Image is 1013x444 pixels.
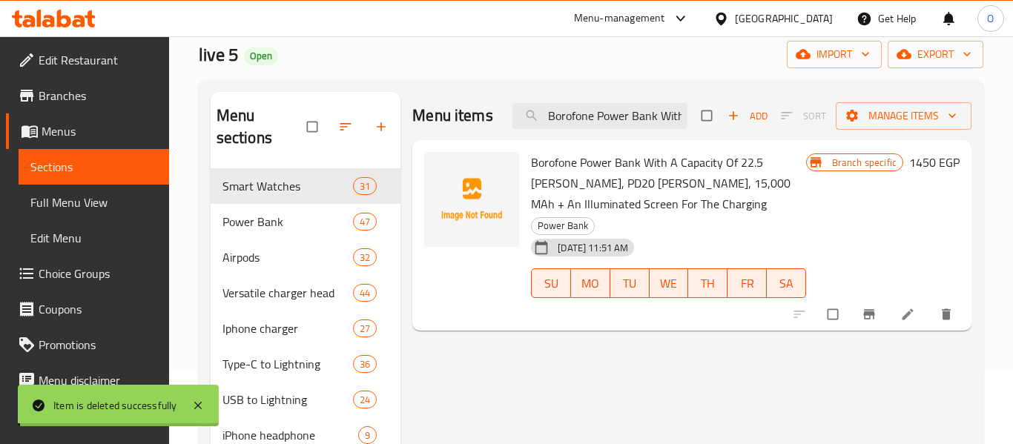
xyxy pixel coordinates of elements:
[771,105,836,127] span: Select section first
[222,177,353,195] span: Smart Watches
[353,213,377,231] div: items
[6,291,169,327] a: Coupons
[222,284,353,302] span: Versatile charger head
[354,251,376,265] span: 32
[6,327,169,362] a: Promotions
[39,371,157,389] span: Menu disclaimer
[6,42,169,78] a: Edit Restaurant
[222,319,353,337] span: Iphone charger
[222,213,353,231] span: Power Bank
[222,426,358,444] span: iPhone headphone
[571,268,610,298] button: MO
[724,105,771,127] button: Add
[412,105,493,127] h2: Menu items
[19,149,169,185] a: Sections
[799,45,870,64] span: import
[733,273,761,294] span: FR
[552,241,634,255] span: [DATE] 11:51 AM
[222,355,353,373] span: Type-C to Lightning
[365,110,400,143] button: Add section
[6,113,169,149] a: Menus
[244,47,278,65] div: Open
[616,273,644,294] span: TU
[900,307,918,322] a: Edit menu item
[354,179,376,193] span: 31
[735,10,833,27] div: [GEOGRAPHIC_DATA]
[199,38,238,71] span: live 5
[6,78,169,113] a: Branches
[19,185,169,220] a: Full Menu View
[424,152,519,247] img: Borofone Power Bank With A Capacity Of 22.5 Watts, PD20 Watts, 15,000 MAh + An Illuminated Screen...
[353,355,377,373] div: items
[848,107,960,125] span: Manage items
[30,158,157,176] span: Sections
[211,346,401,382] div: Type-C to Lightning36
[727,107,768,125] span: Add
[930,298,966,331] button: delete
[42,122,157,140] span: Menus
[836,102,971,130] button: Manage items
[354,357,376,371] span: 36
[353,391,377,408] div: items
[727,268,767,298] button: FR
[987,10,994,27] span: O
[6,398,169,434] a: Upsell
[39,336,157,354] span: Promotions
[39,265,157,282] span: Choice Groups
[19,220,169,256] a: Edit Menu
[610,268,650,298] button: TU
[694,273,722,294] span: TH
[211,311,401,346] div: Iphone charger27
[354,215,376,229] span: 47
[819,300,850,328] span: Select to update
[358,426,377,444] div: items
[650,268,689,298] button: WE
[39,300,157,318] span: Coupons
[39,51,157,69] span: Edit Restaurant
[773,273,800,294] span: SA
[512,103,687,129] input: search
[353,177,377,195] div: items
[693,102,724,130] span: Select section
[354,286,376,300] span: 44
[6,362,169,398] a: Menu disclaimer
[222,391,353,408] span: USB to Lightning
[6,256,169,291] a: Choice Groups
[538,273,565,294] span: SU
[211,204,401,239] div: Power Bank47
[359,428,376,443] span: 9
[354,322,376,336] span: 27
[531,151,791,215] span: Borofone Power Bank With A Capacity Of 22.5 [PERSON_NAME], PD20 [PERSON_NAME], 15,000 MAh + An Il...
[211,239,401,275] div: Airpods32
[30,193,157,211] span: Full Menu View
[217,105,308,149] h2: Menu sections
[244,50,278,62] span: Open
[724,105,771,127] span: Add item
[211,382,401,417] div: USB to Lightning24
[353,319,377,337] div: items
[211,168,401,204] div: Smart Watches31
[826,156,903,170] span: Branch specific
[853,298,888,331] button: Branch-specific-item
[353,248,377,266] div: items
[532,217,594,234] span: Power Bank
[222,248,353,266] span: Airpods
[39,87,157,105] span: Branches
[767,268,806,298] button: SA
[787,41,882,68] button: import
[888,41,983,68] button: export
[900,45,971,64] span: export
[531,217,595,235] div: Power Bank
[688,268,727,298] button: TH
[30,229,157,247] span: Edit Menu
[577,273,604,294] span: MO
[353,284,377,302] div: items
[656,273,683,294] span: WE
